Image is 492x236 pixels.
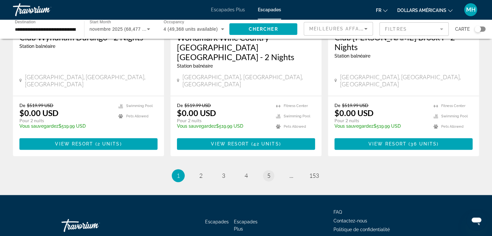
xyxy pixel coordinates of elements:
a: Worldmark Wine Country [GEOGRAPHIC_DATA] [GEOGRAPHIC_DATA] - 2 Nights [177,33,315,62]
span: $519.99 USD [27,102,53,108]
button: View Resort(36 units) [334,138,473,150]
span: 2 [199,172,202,179]
a: FAQ [333,209,342,215]
span: 4 (49,368 units available) [164,27,218,32]
span: De [177,102,183,108]
a: Politique de confidentialité [333,227,390,232]
span: Fitness Center [441,104,465,108]
span: ( ) [249,141,281,146]
span: $519.99 USD [342,102,368,108]
span: Vous sauvegardez [19,123,59,129]
button: View Resort(42 units) [177,138,315,150]
p: $0.00 USD [19,108,59,118]
span: View Resort [211,141,249,146]
span: Meilleures affaires [309,26,371,31]
span: Swimming Pool [284,114,310,118]
button: View Resort(2 units) [19,138,158,150]
p: $0.00 USD [334,108,374,118]
a: Escapades Plus [211,7,245,12]
span: Destination [15,20,36,24]
a: Escapades Plus [234,219,257,231]
mat-select: Sort by [309,25,367,33]
span: Swimming Pool [126,104,153,108]
span: Vous sauvegardez [334,123,374,129]
span: [GEOGRAPHIC_DATA], [GEOGRAPHIC_DATA], [GEOGRAPHIC_DATA] [25,73,158,88]
p: $519.99 USD [19,123,112,129]
button: Changer de devise [397,5,453,15]
span: De [334,102,340,108]
span: Carte [455,25,470,34]
font: dollars américains [397,8,446,13]
p: $519.99 USD [177,123,269,129]
span: Occupancy [164,20,184,24]
span: novembre 2025 (68,477 units available) [90,27,175,32]
p: $0.00 USD [177,108,216,118]
span: 3 [222,172,225,179]
button: Menu utilisateur [462,3,479,16]
span: ... [290,172,293,179]
button: Filter [379,22,449,36]
span: 42 units [253,141,279,146]
span: 4 [245,172,248,179]
span: Pets Allowed [126,114,148,118]
a: Travorium [61,216,126,235]
span: Pets Allowed [284,124,306,129]
span: [GEOGRAPHIC_DATA], [GEOGRAPHIC_DATA], [GEOGRAPHIC_DATA] [182,73,315,88]
span: Fitness Center [284,104,308,108]
span: ( ) [93,141,122,146]
span: Vous sauvegardez [177,123,216,129]
p: Pour 2 nuits [334,118,427,123]
span: Station balnéaire [177,63,213,69]
span: Station balnéaire [334,53,370,59]
span: $519.99 USD [184,102,211,108]
span: Chercher [249,27,278,32]
span: De [19,102,25,108]
span: Swimming Pool [441,114,468,118]
button: Changer de langue [376,5,388,15]
span: Station balnéaire [19,44,55,49]
iframe: Bouton de lancement de la fenêtre de messagerie [466,210,487,231]
a: Club [PERSON_NAME] Brook I - 2 Nights [334,32,473,52]
span: 1 [177,172,180,179]
span: [GEOGRAPHIC_DATA], [GEOGRAPHIC_DATA], [GEOGRAPHIC_DATA] [340,73,473,88]
a: Travorium [13,1,78,18]
a: Escapades [205,219,229,224]
p: $519.99 USD [334,123,427,129]
font: fr [376,8,381,13]
a: Contactez-nous [333,218,367,223]
span: 2 units [97,141,120,146]
button: Chercher [229,23,297,35]
span: Start Month [90,20,111,24]
span: View Resort [368,141,407,146]
span: 5 [267,172,270,179]
span: ( ) [407,141,439,146]
p: Pour 2 nuits [19,118,112,123]
font: MH [466,6,476,13]
span: 153 [309,172,319,179]
a: Escapades [258,7,281,12]
span: 36 units [410,141,437,146]
nav: Pagination [13,169,479,182]
p: Pour 2 nuits [177,118,269,123]
span: View Resort [55,141,93,146]
span: Pets Allowed [441,124,464,129]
